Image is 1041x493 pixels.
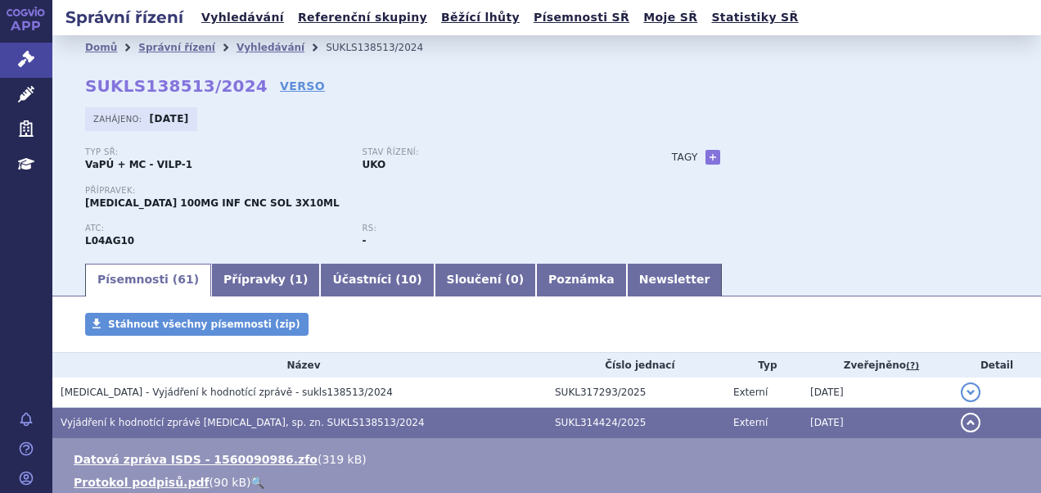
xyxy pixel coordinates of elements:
[733,417,768,428] span: Externí
[150,113,189,124] strong: [DATE]
[85,76,268,96] strong: SUKLS138513/2024
[85,42,117,53] a: Domů
[108,319,300,330] span: Stáhnout všechny písemnosti (zip)
[52,6,196,29] h2: Správní řízení
[906,360,919,372] abbr: (?)
[211,264,320,296] a: Přípravky (1)
[237,42,304,53] a: Vyhledávání
[74,474,1025,491] li: ( )
[74,476,210,489] a: Protokol podpisů.pdf
[362,224,622,233] p: RS:
[733,387,768,398] span: Externí
[320,264,434,296] a: Účastníci (10)
[802,353,953,378] th: Zveřejněno
[536,264,627,296] a: Poznámka
[725,353,802,378] th: Typ
[214,476,246,489] span: 90 kB
[362,159,385,170] strong: UKO
[802,408,953,438] td: [DATE]
[436,7,525,29] a: Běžící lhůty
[93,112,145,125] span: Zahájeno:
[52,353,547,378] th: Název
[362,147,622,157] p: Stav řízení:
[672,147,698,167] h3: Tagy
[85,224,345,233] p: ATC:
[802,378,953,408] td: [DATE]
[196,7,289,29] a: Vyhledávání
[638,7,702,29] a: Moje SŘ
[511,273,519,286] span: 0
[529,7,634,29] a: Písemnosti SŘ
[250,476,264,489] a: 🔍
[280,78,325,94] a: VERSO
[547,353,725,378] th: Číslo jednací
[85,235,134,246] strong: INEBILIZUMAB
[401,273,417,286] span: 10
[362,235,366,246] strong: -
[326,35,444,60] li: SUKLS138513/2024
[322,453,362,466] span: 319 kB
[293,7,432,29] a: Referenční skupiny
[295,273,303,286] span: 1
[627,264,723,296] a: Newsletter
[705,150,720,165] a: +
[953,353,1041,378] th: Detail
[85,313,309,336] a: Stáhnout všechny písemnosti (zip)
[61,387,393,398] span: UPLIZNA - Vyjádření k hodnotící zprávě - sukls138513/2024
[178,273,193,286] span: 61
[547,408,725,438] td: SUKL314424/2025
[74,453,318,466] a: Datová zpráva ISDS - 1560090986.zfo
[547,378,725,408] td: SUKL317293/2025
[435,264,536,296] a: Sloučení (0)
[74,451,1025,468] li: ( )
[138,42,215,53] a: Správní řízení
[961,413,980,432] button: detail
[961,382,980,402] button: detail
[85,159,192,170] strong: VaPÚ + MC - VILP-1
[706,7,803,29] a: Statistiky SŘ
[85,197,340,209] span: [MEDICAL_DATA] 100MG INF CNC SOL 3X10ML
[61,417,425,428] span: Vyjádření k hodnotící zprávě UPLIZNA, sp. zn. SUKLS138513/2024
[85,186,639,196] p: Přípravek:
[85,147,345,157] p: Typ SŘ:
[85,264,211,296] a: Písemnosti (61)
